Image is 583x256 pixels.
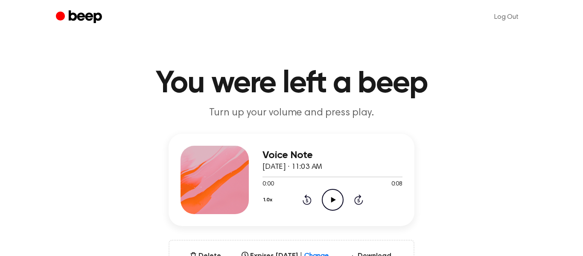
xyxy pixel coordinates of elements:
[73,68,510,99] h1: You were left a beep
[56,9,104,26] a: Beep
[262,180,274,189] span: 0:00
[486,7,527,27] a: Log Out
[262,163,322,171] span: [DATE] · 11:03 AM
[262,150,402,161] h3: Voice Note
[128,106,455,120] p: Turn up your volume and press play.
[391,180,402,189] span: 0:08
[262,193,276,207] button: 1.0x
